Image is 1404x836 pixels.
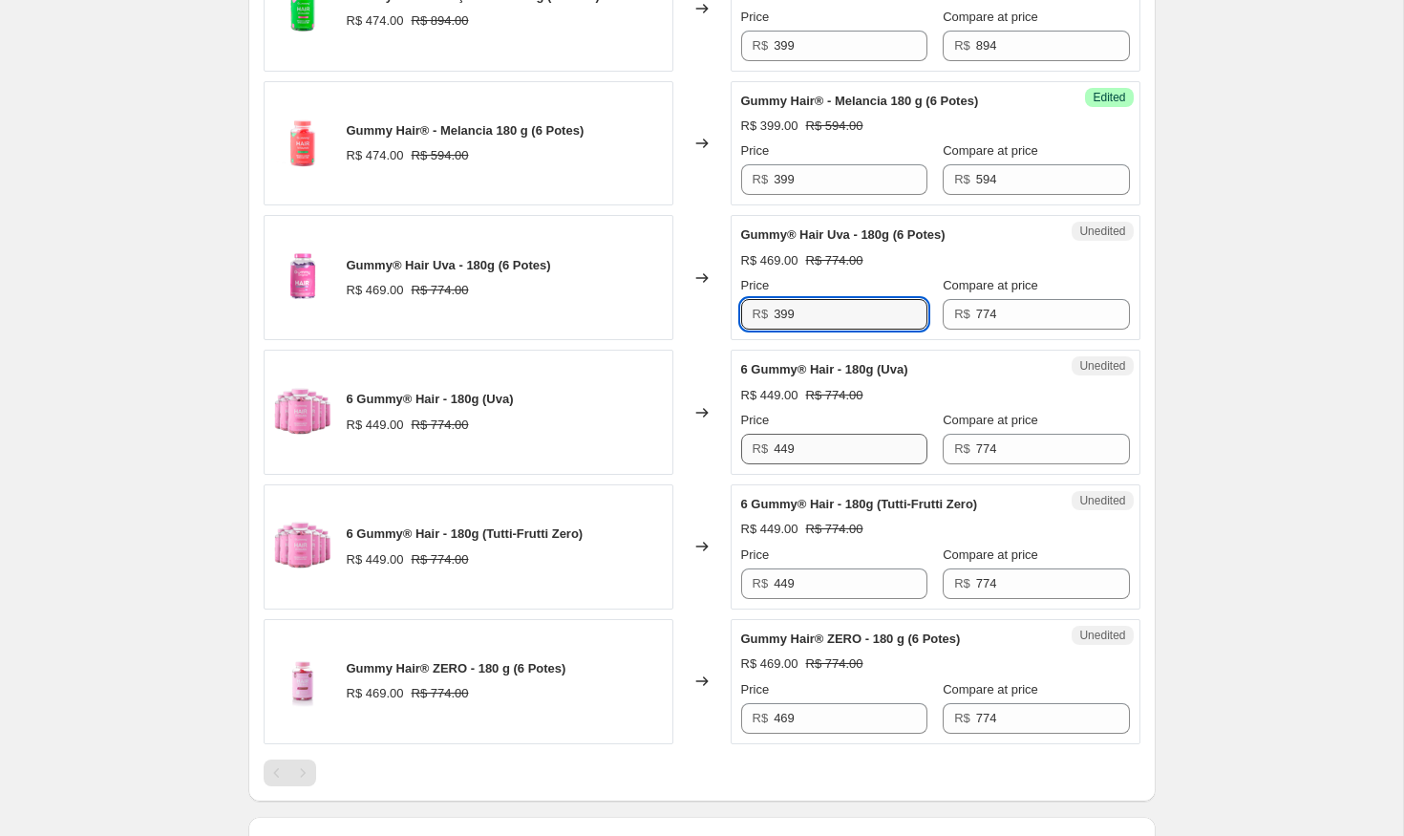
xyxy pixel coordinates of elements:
div: R$ 469.00 [347,684,404,703]
strike: R$ 594.00 [412,146,469,165]
span: Edited [1093,90,1125,105]
div: R$ 474.00 [347,146,404,165]
span: Unedited [1079,224,1125,239]
strike: R$ 774.00 [412,416,469,435]
img: 01-pote-hair-zero_80x.png [274,653,331,710]
span: Gummy Hair® - Melancia 180 g (6 Potes) [347,123,585,138]
span: R$ [753,441,769,456]
strike: R$ 894.00 [412,11,469,31]
span: Compare at price [943,143,1038,158]
span: R$ [753,307,769,321]
strike: R$ 774.00 [412,684,469,703]
span: Unedited [1079,358,1125,374]
strike: R$ 774.00 [412,281,469,300]
div: R$ 469.00 [347,281,404,300]
span: Price [741,278,770,292]
div: R$ 449.00 [347,550,404,569]
span: R$ [954,38,970,53]
span: Gummy Hair® - Melancia 180 g (6 Potes) [741,94,979,108]
span: Compare at price [943,547,1038,562]
span: 6 Gummy® Hair - 180g (Uva) [741,362,908,376]
span: Compare at price [943,682,1038,697]
span: Price [741,413,770,427]
nav: Pagination [264,760,316,786]
div: R$ 469.00 [741,654,798,674]
span: R$ [753,576,769,590]
strike: R$ 774.00 [412,550,469,569]
span: Price [741,547,770,562]
span: 6 Gummy® Hair - 180g (Uva) [347,392,514,406]
img: 6_potes_hair_tutti_frutti_1_559470ab-d9f3-4383-a4ab-aac3a9c5f660_80x.png [274,384,331,441]
div: R$ 449.00 [347,416,404,435]
span: Compare at price [943,413,1038,427]
span: Gummy Hair® ZERO - 180 g (6 Potes) [741,632,961,646]
strike: R$ 594.00 [806,117,863,136]
img: 6_potes_hair_tutti_frutti_1_559470ab-d9f3-4383-a4ab-aac3a9c5f660_80x.png [274,518,331,575]
img: Pote_Gummy_Hair_Uva_80x.png [274,249,331,307]
span: R$ [753,711,769,725]
span: Price [741,10,770,24]
span: R$ [954,307,970,321]
strike: R$ 774.00 [806,386,863,405]
div: R$ 399.00 [741,117,798,136]
span: Gummy Hair® ZERO - 180 g (6 Potes) [347,661,566,675]
span: Price [741,143,770,158]
strike: R$ 774.00 [806,251,863,270]
span: R$ [753,172,769,186]
span: Gummy® Hair Uva - 180g (6 Potes) [347,258,551,272]
span: R$ [753,38,769,53]
span: 6 Gummy® Hair - 180g (Tutti-Frutti Zero) [741,497,978,511]
span: R$ [954,576,970,590]
div: R$ 449.00 [741,386,798,405]
span: R$ [954,441,970,456]
strike: R$ 774.00 [806,520,863,539]
div: R$ 449.00 [741,520,798,539]
span: Gummy® Hair Uva - 180g (6 Potes) [741,227,946,242]
div: R$ 474.00 [347,11,404,31]
div: R$ 469.00 [741,251,798,270]
span: 6 Gummy® Hair - 180g (Tutti-Frutti Zero) [347,526,584,541]
span: R$ [954,711,970,725]
span: Compare at price [943,278,1038,292]
span: Unedited [1079,493,1125,508]
strike: R$ 774.00 [806,654,863,674]
img: 1_hair_melancia_80x.png [274,115,331,172]
span: Price [741,682,770,697]
span: Unedited [1079,628,1125,643]
span: R$ [954,172,970,186]
span: Compare at price [943,10,1038,24]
